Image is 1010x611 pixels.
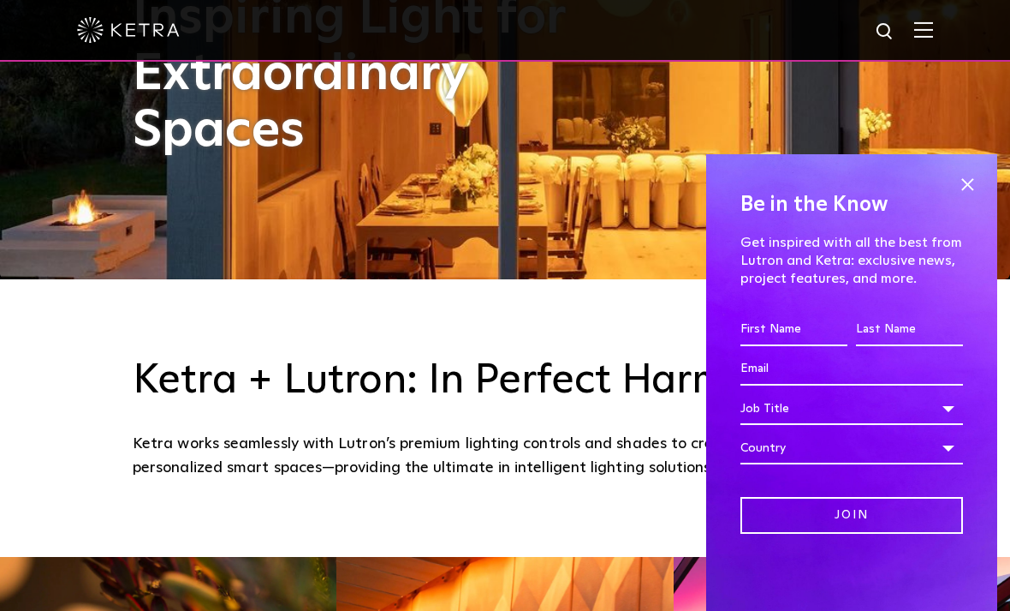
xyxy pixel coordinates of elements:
input: First Name [740,314,847,346]
input: Email [740,353,963,386]
img: Hamburger%20Nav.svg [914,21,933,38]
h4: Be in the Know [740,189,963,221]
div: Ketra works seamlessly with Lutron’s premium lighting controls and shades to create powerful and ... [133,432,877,481]
img: search icon [875,21,896,43]
p: Get inspired with all the best from Lutron and Ketra: exclusive news, project features, and more. [740,234,963,287]
input: Last Name [856,314,963,346]
h3: Ketra + Lutron: In Perfect Harmony [133,356,877,406]
img: ketra-logo-2019-white [77,17,180,43]
div: Country [740,432,963,464]
div: Job Title [740,392,963,425]
input: Join [740,497,963,534]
